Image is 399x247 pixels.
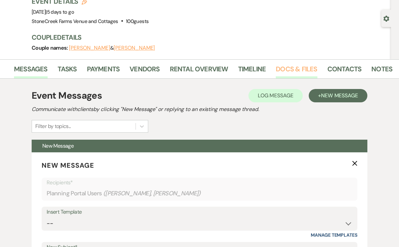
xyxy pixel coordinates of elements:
span: ( [PERSON_NAME], [PERSON_NAME] ) [103,189,201,198]
a: Docs & Files [276,64,317,78]
a: Messages [14,64,48,78]
span: 5 days to go [47,9,74,15]
a: Tasks [58,64,77,78]
span: & [69,45,155,51]
h3: Couple Details [32,33,384,42]
a: Contacts [327,64,362,78]
a: Payments [87,64,120,78]
a: Manage Templates [311,232,357,238]
span: Log Message [258,92,293,99]
div: Insert Template [47,207,352,217]
p: Recipients* [47,178,352,187]
a: Vendors [130,64,160,78]
span: New Message [321,92,358,99]
a: Timeline [238,64,266,78]
button: [PERSON_NAME] [69,45,110,51]
span: | [46,9,74,15]
div: Planning Portal Users [47,187,352,200]
span: [DATE] [32,9,74,15]
button: [PERSON_NAME] [114,45,155,51]
button: Open lead details [383,15,389,21]
span: New Message [42,161,94,170]
div: Filter by topics... [35,122,71,130]
button: +New Message [309,89,367,102]
a: Notes [371,64,392,78]
span: New Message [42,142,74,149]
button: Log Message [248,89,303,102]
span: StoneCreek Farms Venue and Cottages [32,18,118,25]
span: Couple names: [32,44,69,51]
h1: Event Messages [32,89,102,103]
a: Rental Overview [170,64,228,78]
span: 100 guests [126,18,149,25]
h2: Communicate with clients by clicking "New Message" or replying to an existing message thread. [32,105,367,113]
